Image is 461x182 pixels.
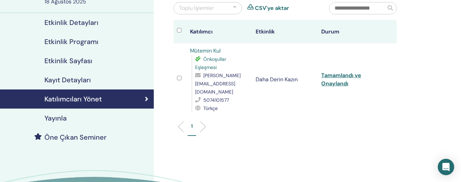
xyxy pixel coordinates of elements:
[203,105,218,111] font: Türkçe
[438,159,454,175] div: Intercom Messenger'ı açın
[321,28,339,35] font: Durum
[190,47,221,54] a: Mütemin Kul
[44,56,92,65] font: Etkinlik Sayfası
[195,72,241,95] font: [PERSON_NAME][EMAIL_ADDRESS][DOMAIN_NAME]
[44,18,98,27] font: Etkinlik Detayları
[44,95,102,103] font: Katılımcıları Yönet
[44,133,107,142] font: Öne Çıkan Seminer
[179,4,214,12] font: Toplu İşlemler
[321,72,361,87] a: Tamamlandı ve Onaylandı
[44,37,98,46] font: Etkinlik Programı
[256,28,275,35] font: Etkinlik
[190,28,213,35] font: Katılımcı
[195,56,226,70] font: Önkoşullar Eşleşmesi
[255,4,289,12] a: CSV'ye aktar
[44,114,67,123] font: Yayınla
[256,76,298,83] font: Daha Derin Kazın
[44,75,91,84] font: Kayıt Detayları
[203,97,229,103] font: 5074101577
[191,123,193,129] font: 1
